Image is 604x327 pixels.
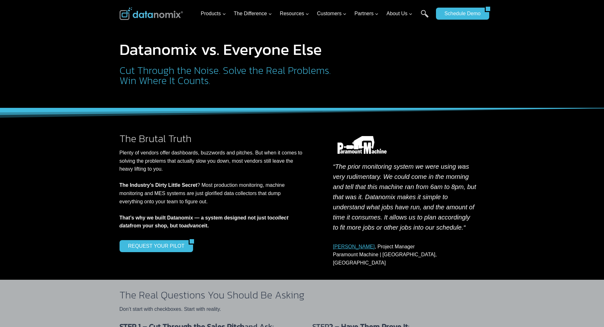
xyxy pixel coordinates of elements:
[120,65,334,86] h2: Cut Through the Noise. Solve the Real Problems. Win Where It Counts.
[333,244,375,249] a: [PERSON_NAME]
[333,163,476,231] em: “The prior monitoring system we were using was very rudimentary. We could come in the morning and...
[421,10,429,24] a: Search
[386,10,412,18] span: About Us
[436,8,485,20] a: Schedule Demo
[280,10,309,18] span: Resources
[201,10,226,18] span: Products
[184,223,204,228] em: advance
[333,243,477,267] p: , Project Manager Paramount Machine | [GEOGRAPHIC_DATA], [GEOGRAPHIC_DATA]
[317,10,347,18] span: Customers
[120,215,289,229] strong: That’s why we built Datanomix — a system designed not just to from your shop, but to it.
[354,10,379,18] span: Partners
[120,134,305,144] h2: The Brutal Truth
[120,149,305,230] p: Plenty of vendors offer dashboards, buzzwords and pitches. But when it comes to solving the probl...
[333,136,391,154] img: Datanomix Customer - Paramount Machine
[120,290,480,300] h2: The Real Questions You Should Be Asking
[120,42,334,57] h1: Datanomix vs. Everyone Else
[198,3,433,24] nav: Primary Navigation
[234,10,272,18] span: The Difference
[120,7,183,20] img: Datanomix
[120,305,480,313] p: Don’t start with checkboxes. Start with reality.
[120,240,189,252] a: REQUEST YOUR PILOT
[120,182,198,188] strong: The Industry’s Dirty Little Secret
